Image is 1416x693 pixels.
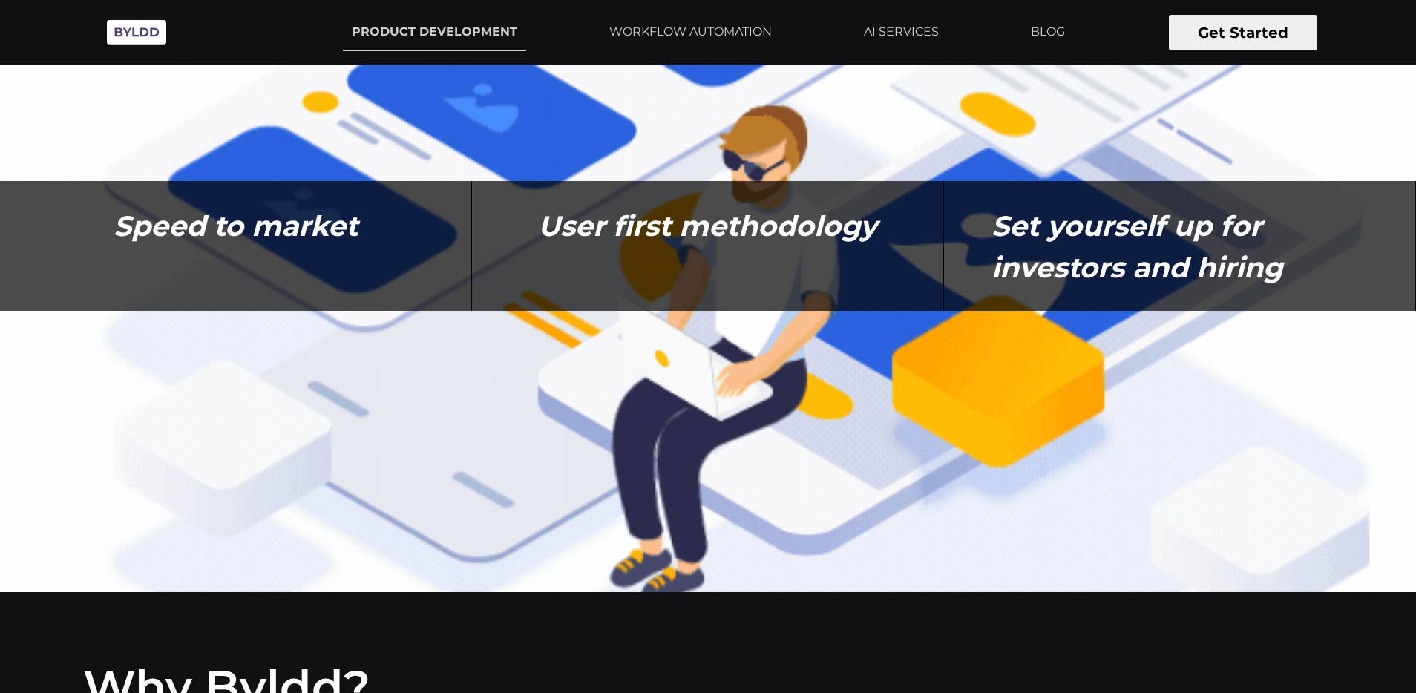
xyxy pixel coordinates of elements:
[991,205,1368,289] h1: Set yourself up for investors and hiring
[343,13,526,51] a: PRODUCT DEVELOPMENT
[519,205,896,247] h1: User first methodology
[855,13,948,50] a: AI SERVICES
[600,13,781,50] a: WORKFLOW AUTOMATION
[47,205,424,247] h1: Speed to market
[99,12,174,53] img: Byldd - Product Development Company
[1022,13,1074,50] a: BLOG
[1169,15,1317,50] button: Get Started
